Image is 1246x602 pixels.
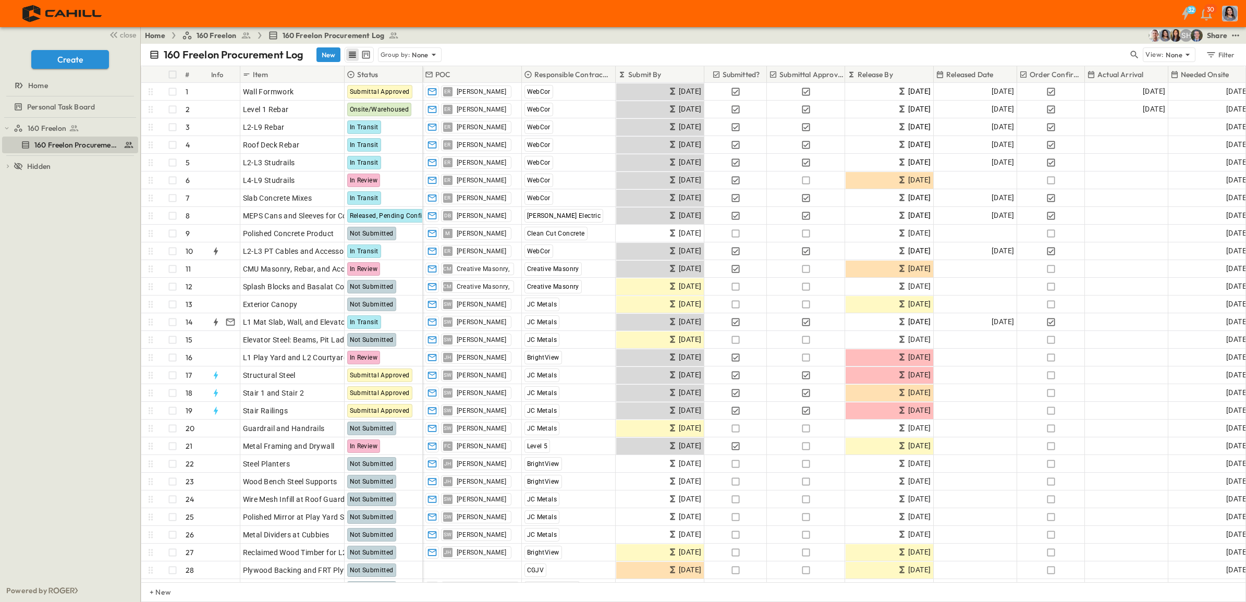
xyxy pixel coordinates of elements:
[357,69,378,80] p: Status
[1143,85,1165,97] span: [DATE]
[457,353,507,362] span: [PERSON_NAME]
[444,428,452,428] span: SW
[992,85,1014,97] span: [DATE]
[350,283,394,290] span: Not Submitted
[243,211,432,221] span: MEPS Cans and Sleeves for Concrete Slab Penetrations
[243,352,405,363] span: L1 Play Yard and L2 Courtyard Site Furnishings
[350,106,409,113] span: Onsite/Warehoused
[1143,103,1165,115] span: [DATE]
[211,60,224,89] div: Info
[679,458,701,470] span: [DATE]
[908,280,931,292] span: [DATE]
[444,215,451,216] span: DB
[350,141,378,149] span: In Transit
[350,496,394,503] span: Not Submitted
[164,47,304,62] p: 160 Freelon Procurement Log
[992,139,1014,151] span: [DATE]
[243,459,290,469] span: Steel Planters
[908,192,931,204] span: [DATE]
[527,177,551,184] span: WebCor
[350,177,378,184] span: In Review
[457,336,507,344] span: [PERSON_NAME]
[679,351,701,363] span: [DATE]
[183,66,209,83] div: #
[679,263,701,275] span: [DATE]
[527,318,557,326] span: JC Metals
[186,370,192,380] p: 17
[1207,30,1227,41] div: Share
[1169,29,1182,42] img: Kim Bowen (kbowen@cahill-sf.com)
[527,354,559,361] span: BrightView
[1202,47,1238,62] button: Filter
[679,121,701,133] span: [DATE]
[350,513,394,521] span: Not Submitted
[723,69,760,80] p: Submitted?
[186,140,190,150] p: 4
[14,121,136,136] a: 160 Freelon
[28,123,66,133] span: 160 Freelon
[679,334,701,346] span: [DATE]
[908,475,931,487] span: [DATE]
[350,212,431,219] span: Released, Pending Confirm
[908,139,931,151] span: [DATE]
[2,138,136,152] a: 160 Freelon Procurement Log
[457,442,507,450] span: [PERSON_NAME]
[186,211,190,221] p: 8
[444,357,451,358] span: JH
[946,69,993,80] p: Released Date
[679,440,701,452] span: [DATE]
[345,47,374,63] div: table view
[908,440,931,452] span: [DATE]
[679,422,701,434] span: [DATE]
[527,265,579,273] span: Creative Masonry
[908,422,931,434] span: [DATE]
[350,230,394,237] span: Not Submitted
[186,423,194,434] p: 20
[457,247,507,255] span: [PERSON_NAME]
[457,194,507,202] span: [PERSON_NAME]
[186,441,192,451] p: 21
[908,404,931,416] span: [DATE]
[445,233,450,234] span: M
[679,316,701,328] span: [DATE]
[186,459,194,469] p: 22
[679,156,701,168] span: [DATE]
[186,530,194,540] p: 26
[992,192,1014,204] span: [DATE]
[527,230,585,237] span: Clean Cut Concrete
[34,140,119,150] span: 160 Freelon Procurement Log
[31,50,109,69] button: Create
[457,424,507,433] span: [PERSON_NAME]
[679,139,701,151] span: [DATE]
[527,478,559,485] span: BrightView
[527,194,551,202] span: WebCor
[1175,4,1196,23] button: 32
[350,478,394,485] span: Not Submitted
[1159,29,1171,42] img: Fabiola Canchola (fcanchola@cahill-sf.com)
[253,69,268,80] p: Item
[679,298,701,310] span: [DATE]
[350,248,378,255] span: In Transit
[908,263,931,275] span: [DATE]
[1149,29,1161,42] img: Mickie Parrish (mparrish@cahill-sf.com)
[243,87,294,97] span: Wall Formwork
[457,176,507,185] span: [PERSON_NAME]
[186,317,192,327] p: 14
[679,174,701,186] span: [DATE]
[283,30,385,41] span: 160 Freelon Procurement Log
[182,30,251,41] a: 160 Freelon
[908,351,931,363] span: [DATE]
[908,156,931,168] span: [DATE]
[534,69,610,80] p: Responsible Contractor
[908,210,931,222] span: [DATE]
[27,102,95,112] span: Personal Task Board
[2,137,138,153] div: 160 Freelon Procurement Logtest
[350,389,410,397] span: Submittal Approved
[908,245,931,257] span: [DATE]
[120,30,136,40] span: close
